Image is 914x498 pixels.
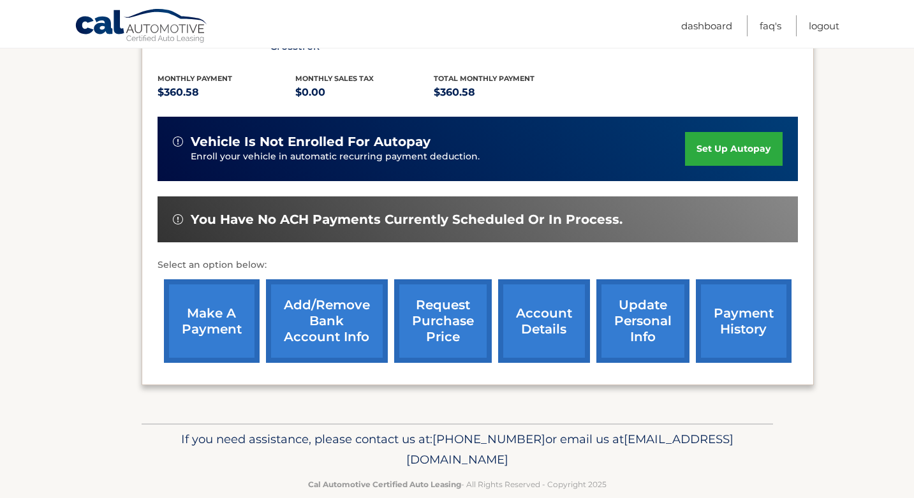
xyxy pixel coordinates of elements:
[432,432,545,446] span: [PHONE_NUMBER]
[164,279,260,363] a: make a payment
[295,84,434,101] p: $0.00
[308,480,461,489] strong: Cal Automotive Certified Auto Leasing
[150,429,765,470] p: If you need assistance, please contact us at: or email us at
[191,150,686,164] p: Enroll your vehicle in automatic recurring payment deduction.
[760,15,781,36] a: FAQ's
[394,279,492,363] a: request purchase price
[266,279,388,363] a: Add/Remove bank account info
[75,8,209,45] a: Cal Automotive
[158,84,296,101] p: $360.58
[173,214,183,224] img: alert-white.svg
[158,74,232,83] span: Monthly Payment
[681,15,732,36] a: Dashboard
[696,279,792,363] a: payment history
[150,478,765,491] p: - All Rights Reserved - Copyright 2025
[596,279,689,363] a: update personal info
[685,132,782,166] a: set up autopay
[173,136,183,147] img: alert-white.svg
[434,74,534,83] span: Total Monthly Payment
[498,279,590,363] a: account details
[295,74,374,83] span: Monthly sales Tax
[434,84,572,101] p: $360.58
[191,212,623,228] span: You have no ACH payments currently scheduled or in process.
[158,258,798,273] p: Select an option below:
[191,134,431,150] span: vehicle is not enrolled for autopay
[406,432,733,467] span: [EMAIL_ADDRESS][DOMAIN_NAME]
[809,15,839,36] a: Logout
